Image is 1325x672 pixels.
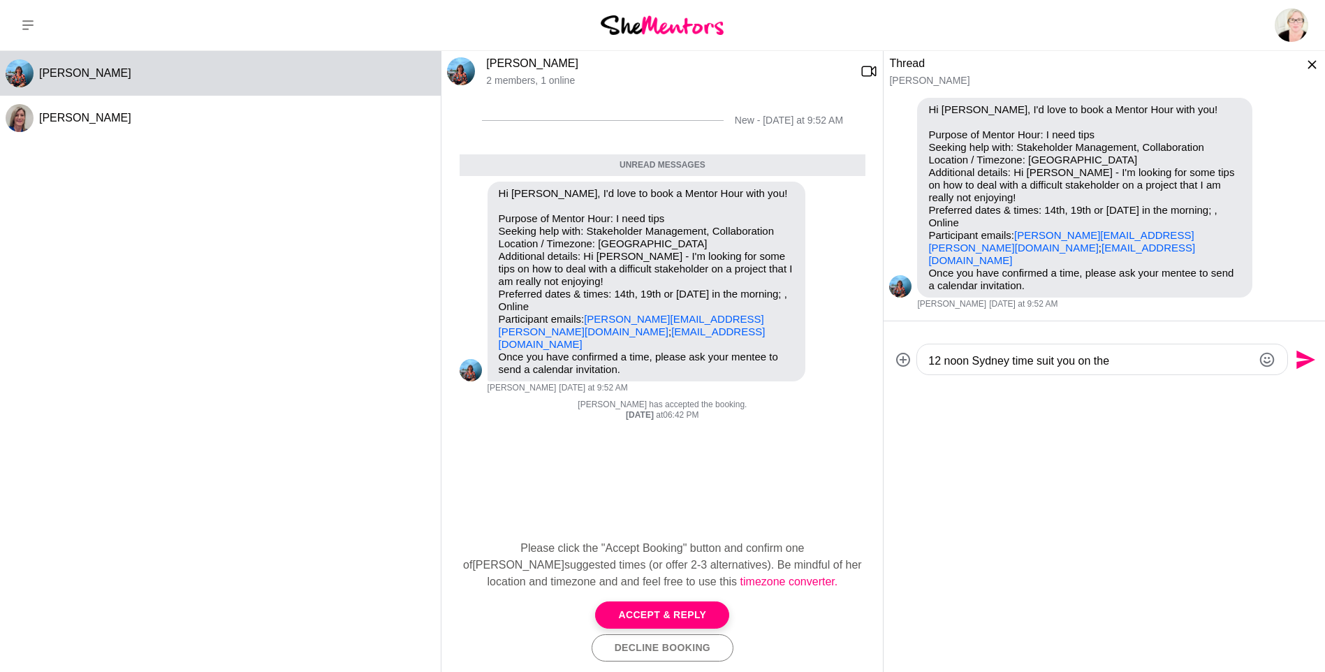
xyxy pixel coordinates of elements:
button: Close thread [1291,57,1319,85]
div: [PERSON_NAME] [889,75,1280,87]
img: She Mentors Logo [601,15,724,34]
span: [PERSON_NAME] [39,67,131,79]
div: Philippa Horton [447,57,475,85]
span: [PERSON_NAME] [917,299,986,310]
p: Once you have confirmed a time, please ask your mentee to send a calendar invitation. [499,351,795,376]
p: Once you have confirmed a time, please ask your mentee to send a calendar invitation. [928,267,1241,292]
a: timezone converter. [740,576,838,587]
img: P [889,275,912,298]
a: [EMAIL_ADDRESS][DOMAIN_NAME] [928,242,1195,266]
span: [PERSON_NAME] [39,112,131,124]
div: Kate Smyth [6,104,34,132]
a: [PERSON_NAME][EMAIL_ADDRESS][PERSON_NAME][DOMAIN_NAME] [928,229,1194,254]
button: Accept & Reply [595,601,729,629]
img: Trudi Conway [1275,8,1308,42]
time: 2025-08-11T00:22:28.007Z [989,299,1057,310]
button: Send [1288,344,1319,375]
div: Philippa Horton [889,275,912,298]
a: [PERSON_NAME][EMAIL_ADDRESS][PERSON_NAME][DOMAIN_NAME] [499,313,764,337]
img: P [447,57,475,85]
textarea: Type your message [928,351,1253,368]
p: Purpose of Mentor Hour: I need tips Seeking help with: Stakeholder Management, Collaboration Loca... [499,212,795,351]
p: Hi [PERSON_NAME], I'd love to book a Mentor Hour with you! [928,103,1241,116]
span: [PERSON_NAME] [488,383,557,394]
a: [PERSON_NAME] [486,57,578,69]
p: [PERSON_NAME] has accepted the booking. [460,400,866,411]
button: Decline Booking [592,634,733,662]
div: Unread messages [460,154,866,177]
button: Emoji picker [1259,351,1275,368]
div: Philippa Horton [460,359,482,381]
p: 2 members , 1 online [486,75,849,87]
img: P [460,359,482,381]
a: [EMAIL_ADDRESS][DOMAIN_NAME] [499,326,766,350]
time: 2025-08-11T00:22:28.007Z [559,383,627,394]
div: New - [DATE] at 9:52 AM [735,115,843,126]
div: Thread [889,57,1280,71]
div: Philippa Horton [6,59,34,87]
div: Please click the "Accept Booking" button and confirm one of [PERSON_NAME] suggested times (or off... [453,540,872,590]
p: Hi [PERSON_NAME], I'd love to book a Mentor Hour with you! [499,187,795,200]
p: Purpose of Mentor Hour: I need tips Seeking help with: Stakeholder Management, Collaboration Loca... [928,129,1241,267]
strong: [DATE] [626,410,656,420]
div: at 06:42 PM [460,410,866,421]
img: K [6,104,34,132]
img: P [6,59,34,87]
